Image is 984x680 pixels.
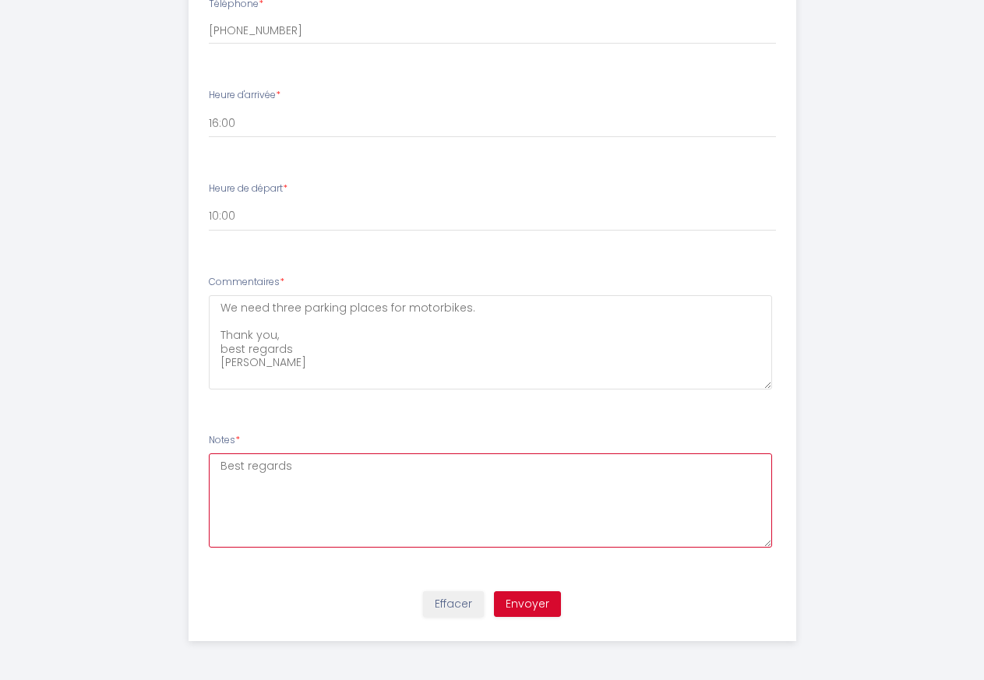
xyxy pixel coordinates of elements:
[423,591,484,618] button: Effacer
[494,591,561,618] button: Envoyer
[209,433,240,448] label: Notes
[209,275,284,290] label: Commentaires
[209,88,280,103] label: Heure d'arrivée
[209,181,287,196] label: Heure de départ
